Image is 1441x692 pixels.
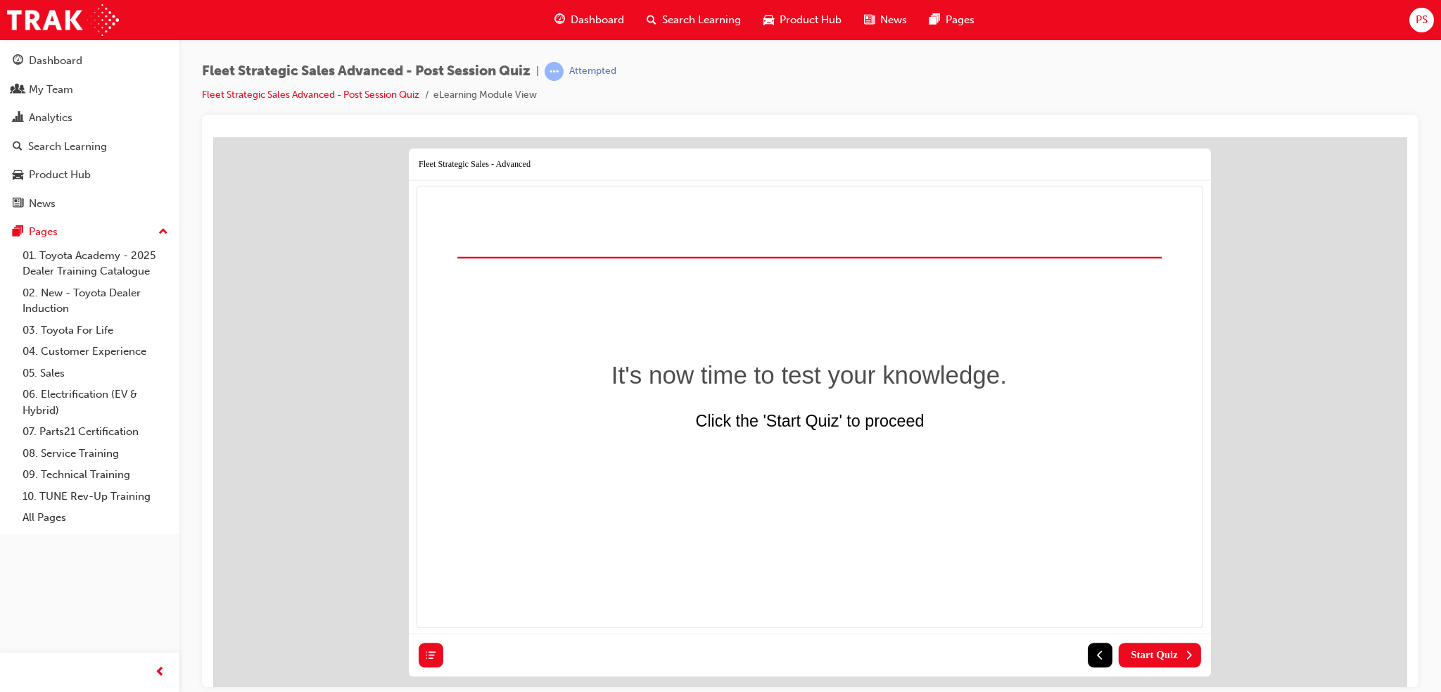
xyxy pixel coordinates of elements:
[13,169,23,182] span: car-icon
[158,223,168,241] span: up-icon
[763,11,774,29] span: car-icon
[752,6,853,34] a: car-iconProduct Hub
[6,162,174,188] a: Product Hub
[647,11,656,29] span: search-icon
[28,139,107,155] div: Search Learning
[853,6,918,34] a: news-iconNews
[880,12,907,28] span: News
[864,11,875,29] span: news-icon
[29,224,58,240] div: Pages
[554,11,565,29] span: guage-icon
[433,87,537,103] li: eLearning Module View
[6,191,174,217] a: News
[482,275,711,293] span: Click the 'Start Quiz' to proceed
[17,486,174,508] a: 10. TUNE Rev-Up Training
[6,219,174,245] button: Pages
[571,12,624,28] span: Dashboard
[918,6,986,34] a: pages-iconPages
[13,141,23,153] span: search-icon
[6,45,174,219] button: DashboardMy TeamAnalyticsSearch LearningProduct HubNews
[155,664,165,681] span: prev-icon
[17,384,174,421] a: 06. Electrification (EV & Hybrid)
[6,134,174,160] a: Search Learning
[543,6,635,34] a: guage-iconDashboard
[13,55,23,68] span: guage-icon
[780,12,842,28] span: Product Hub
[17,421,174,443] a: 07. Parts21 Certification
[202,63,531,80] span: Fleet Strategic Sales Advanced - Post Session Quiz
[29,53,82,69] div: Dashboard
[398,225,793,251] span: It's now time to test your knowledge.
[205,21,317,33] div: Fleet Strategic Sales - Advanced
[7,4,119,36] img: Trak
[6,77,174,103] a: My Team
[545,62,564,81] span: learningRecordVerb_ATTEMPT-icon
[17,464,174,486] a: 09. Technical Training
[1409,8,1434,32] button: PS
[13,198,23,210] span: news-icon
[17,507,174,529] a: All Pages
[662,12,741,28] span: Search Learning
[13,84,23,96] span: people-icon
[29,196,56,212] div: News
[29,82,73,98] div: My Team
[1416,12,1428,28] span: PS
[17,341,174,363] a: 04. Customer Experience
[17,320,174,341] a: 03. Toyota For Life
[202,89,419,101] a: Fleet Strategic Sales Advanced - Post Session Quiz
[17,245,174,282] a: 01. Toyota Academy - 2025 Dealer Training Catalogue
[635,6,752,34] a: search-iconSearch Learning
[6,105,174,131] a: Analytics
[569,65,616,78] div: Attempted
[13,112,23,125] span: chart-icon
[17,443,174,465] a: 08. Service Training
[6,48,174,74] a: Dashboard
[946,12,975,28] span: Pages
[536,63,539,80] span: |
[29,167,91,183] div: Product Hub
[929,11,940,29] span: pages-icon
[918,512,964,524] span: Start Quiz
[17,363,174,384] a: 05. Sales
[13,226,23,239] span: pages-icon
[17,282,174,320] a: 02. New - Toyota Dealer Induction
[29,110,72,126] div: Analytics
